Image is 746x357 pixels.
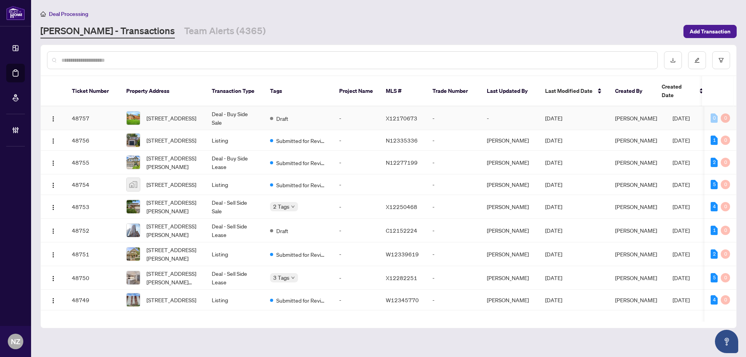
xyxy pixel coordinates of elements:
td: - [333,130,380,151]
img: thumbnail-img [127,247,140,261]
div: 0 [721,158,730,167]
span: [PERSON_NAME] [615,203,657,210]
span: filter [718,57,724,63]
span: [STREET_ADDRESS][PERSON_NAME] [146,246,199,263]
td: - [426,219,481,242]
button: Logo [47,178,59,191]
img: thumbnail-img [127,293,140,306]
td: - [426,151,481,174]
td: - [426,106,481,130]
th: Trade Number [426,76,481,106]
td: Listing [206,242,264,266]
div: 0 [721,249,730,259]
img: thumbnail-img [127,111,140,125]
div: 0 [721,226,730,235]
th: Property Address [120,76,206,106]
span: [DATE] [673,159,690,166]
span: 3 Tags [273,273,289,282]
td: 48755 [66,151,120,174]
span: edit [694,57,700,63]
img: Logo [50,228,56,234]
span: Submitted for Review [276,136,327,145]
td: Deal - Sell Side Lease [206,266,264,290]
span: [DATE] [545,227,562,234]
td: [PERSON_NAME] [481,130,539,151]
th: Project Name [333,76,380,106]
div: 0 [721,113,730,123]
span: Draft [276,114,288,123]
td: Listing [206,130,264,151]
td: [PERSON_NAME] [481,195,539,219]
td: 48753 [66,195,120,219]
button: Logo [47,294,59,306]
span: [DATE] [673,137,690,144]
div: 0 [711,113,718,123]
img: Logo [50,298,56,304]
td: - [333,151,380,174]
span: [DATE] [545,251,562,258]
span: [PERSON_NAME] [615,115,657,122]
img: Logo [50,182,56,188]
img: thumbnail-img [127,200,140,213]
img: logo [6,6,25,20]
span: X12250468 [386,203,417,210]
span: home [40,11,46,17]
td: - [426,242,481,266]
a: [PERSON_NAME] - Transactions [40,24,175,38]
img: Logo [50,252,56,258]
td: [PERSON_NAME] [481,151,539,174]
td: Deal - Sell Side Lease [206,219,264,242]
img: Logo [50,160,56,166]
span: [STREET_ADDRESS] [146,136,196,145]
td: 48757 [66,106,120,130]
span: N12277199 [386,159,418,166]
div: 0 [721,180,730,189]
button: download [664,51,682,69]
span: [DATE] [673,227,690,234]
span: [PERSON_NAME] [615,181,657,188]
span: [DATE] [545,274,562,281]
span: [DATE] [673,296,690,303]
span: [STREET_ADDRESS] [146,114,196,122]
button: Logo [47,134,59,146]
span: X12282251 [386,274,417,281]
button: Logo [47,224,59,237]
td: [PERSON_NAME] [481,266,539,290]
td: 48752 [66,219,120,242]
td: - [333,266,380,290]
td: - [333,290,380,310]
button: Open asap [715,330,738,353]
span: [DATE] [673,181,690,188]
div: 0 [721,273,730,282]
td: 48754 [66,174,120,195]
img: thumbnail-img [127,271,140,284]
span: [DATE] [673,115,690,122]
td: Listing [206,174,264,195]
td: - [426,195,481,219]
td: - [333,219,380,242]
td: [PERSON_NAME] [481,174,539,195]
button: Logo [47,200,59,213]
img: thumbnail-img [127,156,140,169]
button: filter [712,51,730,69]
span: [DATE] [545,137,562,144]
span: 2 Tags [273,202,289,211]
span: [PERSON_NAME] [615,251,657,258]
span: W12339619 [386,251,419,258]
td: 48756 [66,130,120,151]
th: Ticket Number [66,76,120,106]
div: 5 [711,180,718,189]
span: [DATE] [673,274,690,281]
th: Created Date [655,76,710,106]
td: - [333,174,380,195]
img: thumbnail-img [127,178,140,191]
a: Team Alerts (4365) [184,24,266,38]
th: Last Updated By [481,76,539,106]
button: Add Transaction [683,25,737,38]
div: 0 [721,136,730,145]
span: [STREET_ADDRESS][PERSON_NAME] [146,198,199,215]
span: [STREET_ADDRESS] [146,180,196,189]
div: 4 [711,295,718,305]
img: thumbnail-img [127,134,140,147]
td: Listing [206,290,264,310]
